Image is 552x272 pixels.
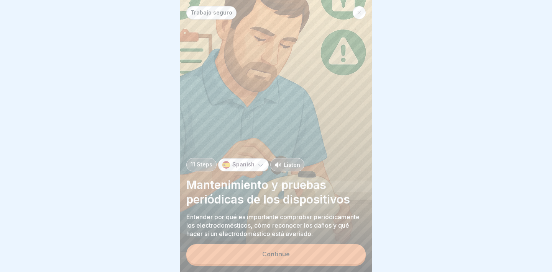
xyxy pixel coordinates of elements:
[232,161,255,168] p: Spanish
[191,10,232,16] p: Trabajo seguro
[186,244,366,264] button: Continue
[222,161,230,169] img: es.svg
[191,161,212,168] p: 11 Steps
[186,213,366,238] p: Entender por qué es importante comprobar periódicamente los electrodomésticos, cómo reconocer los...
[262,251,290,257] div: Continue
[284,161,300,169] p: Listen
[186,178,366,207] p: Mantenimiento y pruebas periódicas de los dispositivos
